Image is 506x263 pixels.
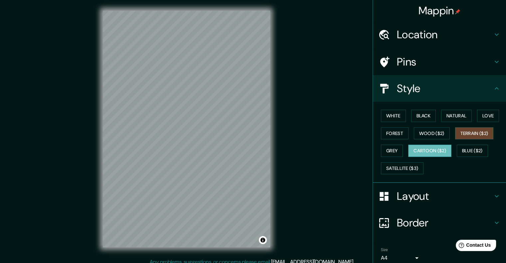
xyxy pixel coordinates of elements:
[457,145,488,157] button: Blue ($2)
[373,209,506,236] div: Border
[441,110,472,122] button: Natural
[373,75,506,102] div: Style
[397,216,493,229] h4: Border
[411,110,436,122] button: Black
[455,127,494,140] button: Terrain ($2)
[397,82,493,95] h4: Style
[381,247,388,253] label: Size
[381,127,409,140] button: Forest
[408,145,451,157] button: Cartoon ($2)
[397,190,493,203] h4: Layout
[381,110,406,122] button: White
[477,110,499,122] button: Love
[419,4,461,17] h4: Mappin
[381,162,423,175] button: Satellite ($3)
[103,11,270,247] canvas: Map
[397,28,493,41] h4: Location
[455,9,460,14] img: pin-icon.png
[414,127,450,140] button: Wood ($2)
[381,145,403,157] button: Grey
[373,49,506,75] div: Pins
[373,183,506,209] div: Layout
[447,237,499,256] iframe: Help widget launcher
[373,21,506,48] div: Location
[259,236,267,244] button: Toggle attribution
[397,55,493,68] h4: Pins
